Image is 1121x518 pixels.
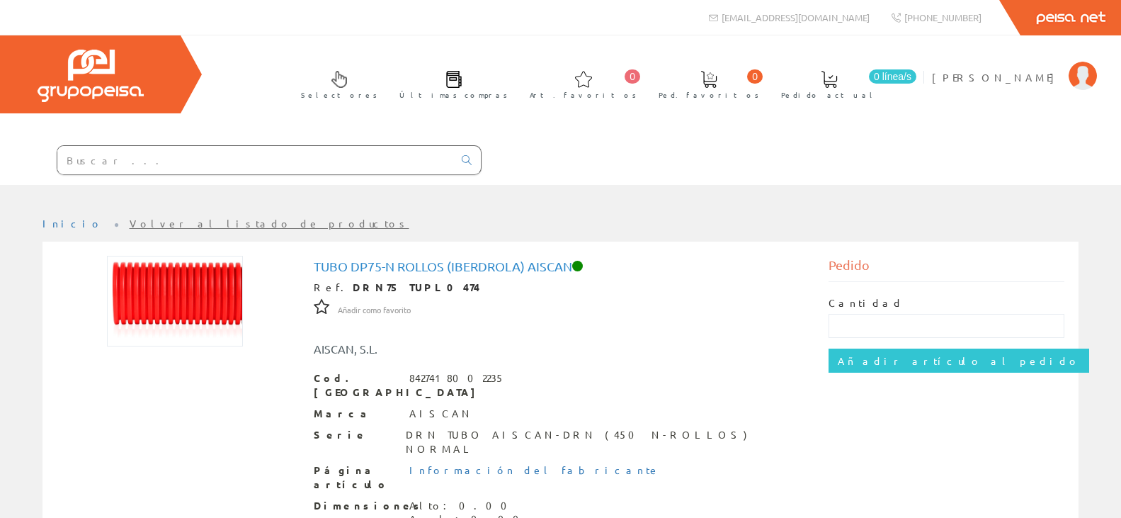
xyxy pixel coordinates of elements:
span: Serie [314,428,395,442]
a: Selectores [287,59,385,108]
div: AISCAN, S.L. [303,341,603,357]
div: DRN TUBO AISCAN-DRN (450 N-ROLLOS) NORMAL [406,428,807,456]
input: Añadir artículo al pedido [829,349,1089,373]
span: Marca [314,407,399,421]
a: Añadir como favorito [338,303,411,315]
h1: Tubo Dp75-n Rollos (iberdrola) Aiscan [314,259,807,274]
a: Información del fabricante [409,463,660,476]
span: Cod. [GEOGRAPHIC_DATA] [314,371,399,400]
img: Foto artículo Tubo Dp75-n Rollos (iberdrola) Aiscan (192x127.71428571429) [107,256,243,347]
span: Añadir como favorito [338,305,411,316]
a: Inicio [42,217,103,230]
div: Alto: 0.00 [409,499,551,513]
span: Art. favoritos [530,88,637,102]
span: Pedido actual [781,88,877,102]
span: [PERSON_NAME] [932,70,1062,84]
div: 8427418002235 [409,371,505,385]
a: 0 línea/s Pedido actual [767,59,920,108]
span: 0 [625,69,640,84]
a: [PERSON_NAME] [932,59,1097,72]
span: Dimensiones [314,499,399,513]
span: 0 línea/s [869,69,916,84]
a: Volver al listado de productos [130,217,409,230]
div: Ref. [314,281,807,295]
label: Cantidad [829,296,904,310]
strong: DRN75 TUPL0474 [353,281,480,293]
div: Pedido [829,256,1064,282]
span: Página artículo [314,463,399,492]
span: Últimas compras [399,88,508,102]
img: Grupo Peisa [38,50,144,102]
span: Selectores [301,88,377,102]
div: AISCAN [409,407,473,421]
span: [PHONE_NUMBER] [904,11,981,23]
span: [EMAIL_ADDRESS][DOMAIN_NAME] [722,11,870,23]
a: Últimas compras [385,59,515,108]
input: Buscar ... [57,146,453,174]
span: Ped. favoritos [659,88,759,102]
span: 0 [747,69,763,84]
